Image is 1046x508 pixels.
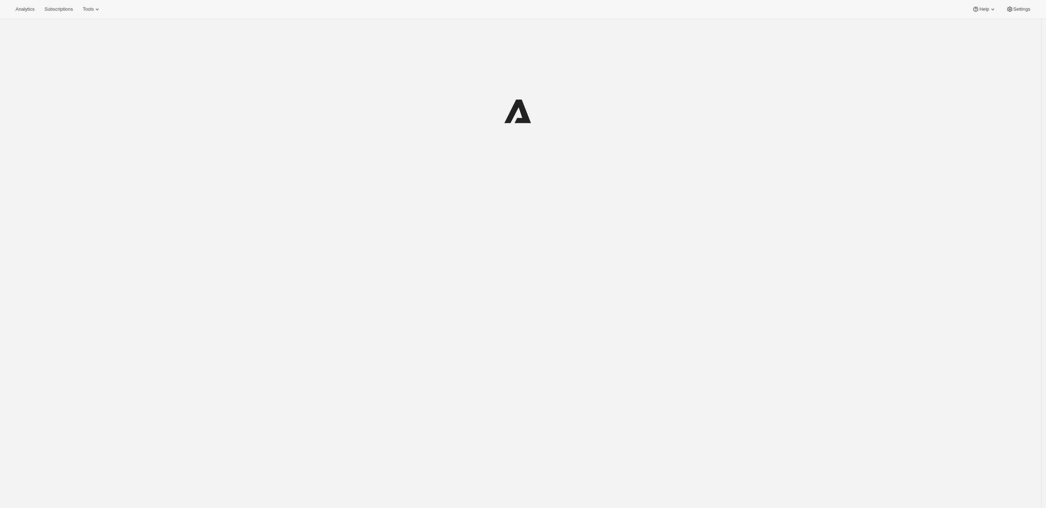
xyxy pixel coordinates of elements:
span: Subscriptions [44,6,73,12]
span: Tools [83,6,94,12]
button: Subscriptions [40,4,77,14]
span: Help [979,6,989,12]
span: Settings [1013,6,1030,12]
span: Analytics [16,6,34,12]
button: Tools [78,4,105,14]
button: Settings [1002,4,1035,14]
button: Help [968,4,1000,14]
button: Analytics [11,4,39,14]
